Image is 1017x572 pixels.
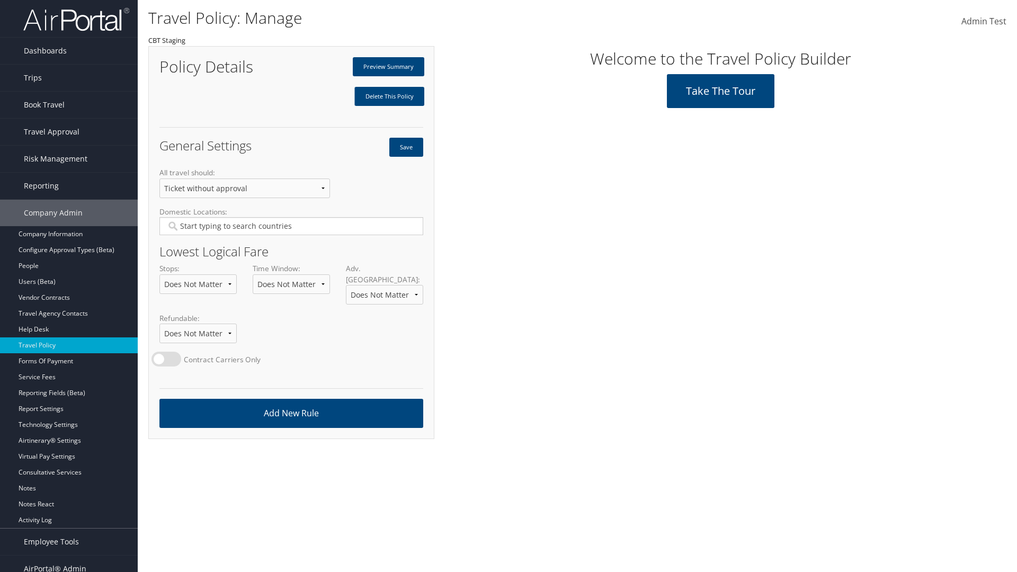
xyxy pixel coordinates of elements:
[24,173,59,199] span: Reporting
[159,313,237,352] label: Refundable:
[24,92,65,118] span: Book Travel
[23,7,129,32] img: airportal-logo.png
[159,207,423,244] label: Domestic Locations:
[961,5,1006,38] a: Admin Test
[148,7,720,29] h1: Travel Policy: Manage
[354,87,424,106] a: Delete This Policy
[961,15,1006,27] span: Admin Test
[159,399,423,428] a: Add New Rule
[159,167,330,206] label: All travel should:
[24,119,79,145] span: Travel Approval
[184,354,261,365] label: Contract Carriers Only
[166,221,416,231] input: Domestic Locations:
[24,65,42,91] span: Trips
[159,139,283,152] h2: General Settings
[253,274,330,294] select: Time Window:
[667,74,774,108] a: Take the tour
[159,274,237,294] select: Stops:
[24,529,79,555] span: Employee Tools
[346,285,423,305] select: Adv. [GEOGRAPHIC_DATA]:
[159,263,237,302] label: Stops:
[442,48,998,70] h1: Welcome to the Travel Policy Builder
[24,146,87,172] span: Risk Management
[159,178,330,198] select: All travel should:
[24,38,67,64] span: Dashboards
[353,57,424,76] a: Preview Summary
[148,35,185,45] small: CBT Staging
[24,200,83,226] span: Company Admin
[346,263,423,313] label: Adv. [GEOGRAPHIC_DATA]:
[159,59,283,75] h1: Policy Details
[389,138,423,157] button: Save
[253,263,330,302] label: Time Window:
[159,245,423,258] h2: Lowest Logical Fare
[159,324,237,343] select: Refundable:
